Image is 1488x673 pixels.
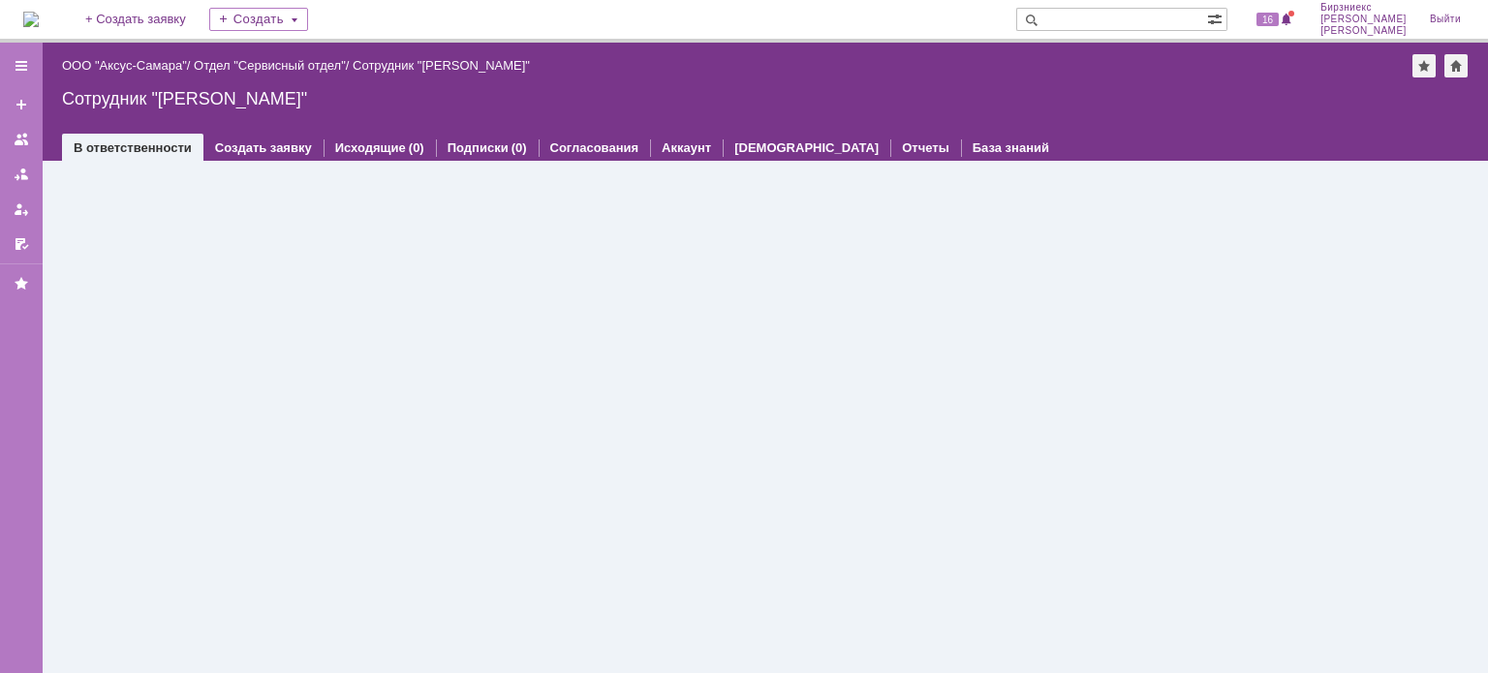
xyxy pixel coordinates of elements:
a: Подписки [448,140,509,155]
div: Сотрудник "[PERSON_NAME]" [62,89,1469,108]
span: [PERSON_NAME] [1320,25,1407,37]
a: База знаний [973,140,1049,155]
span: Расширенный поиск [1207,9,1226,27]
div: / [62,58,194,73]
div: Создать [209,8,308,31]
a: ООО "Аксус-Самара" [62,58,187,73]
div: Добавить в избранное [1412,54,1436,77]
a: Мои заявки [6,194,37,225]
a: Заявки на командах [6,124,37,155]
a: Создать заявку [6,89,37,120]
span: 16 [1256,13,1279,26]
a: Исходящие [335,140,406,155]
span: Бирзниекс [1320,2,1407,14]
a: [DEMOGRAPHIC_DATA] [734,140,879,155]
div: / [194,58,353,73]
a: Мои согласования [6,229,37,260]
div: Сделать домашней страницей [1444,54,1468,77]
a: Аккаунт [662,140,711,155]
span: [PERSON_NAME] [1320,14,1407,25]
div: (0) [409,140,424,155]
a: В ответственности [74,140,192,155]
img: logo [23,12,39,27]
a: Отдел "Сервисный отдел" [194,58,346,73]
div: Сотрудник "[PERSON_NAME]" [353,58,530,73]
a: Создать заявку [215,140,312,155]
a: Перейти на домашнюю страницу [23,12,39,27]
a: Отчеты [902,140,949,155]
div: (0) [511,140,527,155]
a: Согласования [550,140,639,155]
a: Заявки в моей ответственности [6,159,37,190]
